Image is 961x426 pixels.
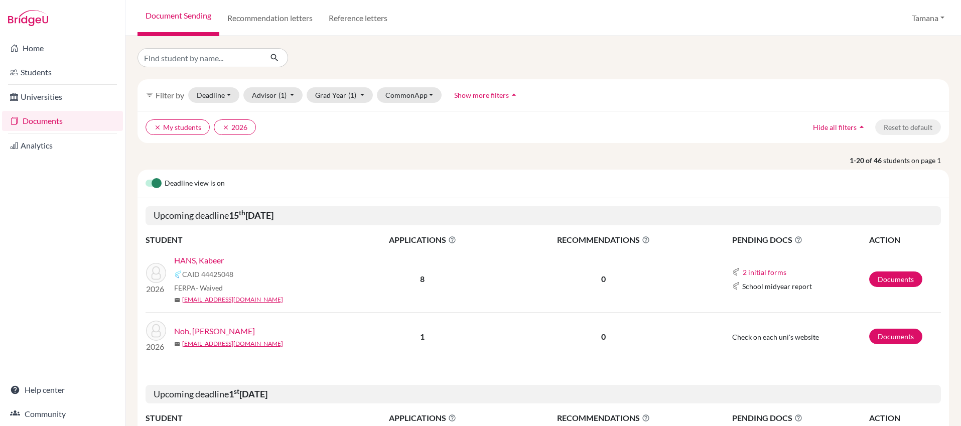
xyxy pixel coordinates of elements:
[2,111,123,131] a: Documents
[222,124,229,131] i: clear
[509,90,519,100] i: arrow_drop_up
[146,263,166,283] img: HANS, Kabeer
[2,87,123,107] a: Universities
[174,325,255,337] a: Noh, [PERSON_NAME]
[165,178,225,190] span: Deadline view is on
[146,341,166,353] p: 2026
[2,380,123,400] a: Help center
[732,282,740,290] img: Common App logo
[146,385,941,404] h5: Upcoming deadline
[347,412,498,424] span: APPLICATIONS
[732,333,819,341] span: Check on each uni's website
[146,233,346,246] th: STUDENT
[732,412,868,424] span: PENDING DOCS
[279,91,287,99] span: (1)
[174,282,223,293] span: FERPA
[499,412,708,424] span: RECOMMENDATIONS
[188,87,239,103] button: Deadline
[804,119,875,135] button: Hide all filtersarrow_drop_up
[742,266,787,278] button: 2 initial forms
[742,281,812,292] span: School midyear report
[869,411,941,424] th: ACTION
[182,295,283,304] a: [EMAIL_ADDRESS][DOMAIN_NAME]
[454,91,509,99] span: Show more filters
[174,297,180,303] span: mail
[2,62,123,82] a: Students
[146,321,166,341] img: Noh, Hyeonggyun
[214,119,256,135] button: clear2026
[857,122,867,132] i: arrow_drop_up
[146,91,154,99] i: filter_list
[156,90,184,100] span: Filter by
[174,270,182,278] img: Common App logo
[2,404,123,424] a: Community
[907,9,949,28] button: Tamana
[446,87,527,103] button: Show more filtersarrow_drop_up
[307,87,373,103] button: Grad Year(1)
[348,91,356,99] span: (1)
[146,119,210,135] button: clearMy students
[229,210,273,221] b: 15 [DATE]
[243,87,303,103] button: Advisor(1)
[499,234,708,246] span: RECOMMENDATIONS
[182,269,233,279] span: CAID 44425048
[850,155,883,166] strong: 1-20 of 46
[174,254,224,266] a: HANS, Kabeer
[2,38,123,58] a: Home
[420,332,425,341] b: 1
[869,233,941,246] th: ACTION
[146,283,166,295] p: 2026
[239,209,245,217] sup: th
[196,283,223,292] span: - Waived
[146,411,346,424] th: STUDENT
[732,234,868,246] span: PENDING DOCS
[347,234,498,246] span: APPLICATIONS
[420,274,425,283] b: 8
[146,206,941,225] h5: Upcoming deadline
[883,155,949,166] span: students on page 1
[377,87,442,103] button: CommonApp
[732,268,740,276] img: Common App logo
[869,271,922,287] a: Documents
[869,329,922,344] a: Documents
[138,48,262,67] input: Find student by name...
[875,119,941,135] button: Reset to default
[813,123,857,131] span: Hide all filters
[182,339,283,348] a: [EMAIL_ADDRESS][DOMAIN_NAME]
[499,331,708,343] p: 0
[154,124,161,131] i: clear
[499,273,708,285] p: 0
[2,135,123,156] a: Analytics
[234,387,239,395] sup: st
[8,10,48,26] img: Bridge-U
[174,341,180,347] span: mail
[229,388,267,399] b: 1 [DATE]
